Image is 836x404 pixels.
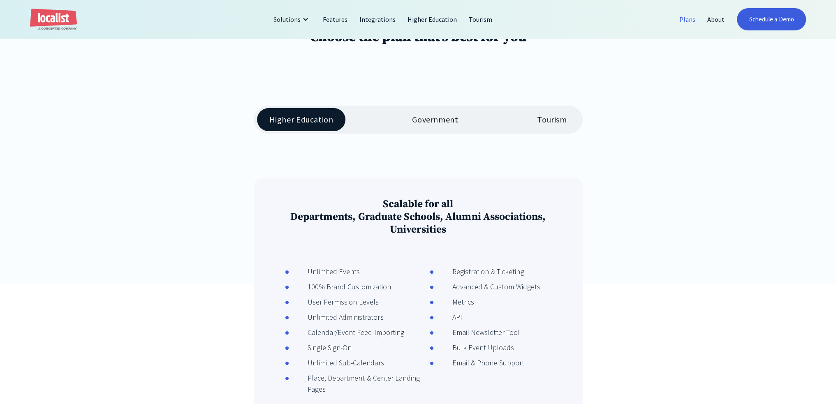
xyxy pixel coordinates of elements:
a: Features [317,9,354,29]
a: About [702,9,731,29]
div: API [434,312,462,323]
div: Registration & Ticketing [434,266,524,277]
div: Advanced & Custom Widgets [434,281,540,292]
div: Email Newsletter Tool [434,327,520,338]
div: Place, Department & Center Landing Pages [289,372,423,395]
div: Solutions [273,14,301,24]
div: Solutions [267,9,317,29]
div: Email & Phone Support [434,357,524,368]
div: 100% Brand Customization [289,281,391,292]
a: Integrations [354,9,402,29]
div: Single Sign-On [289,342,352,353]
h3: Scalable for all Departments, Graduate Schools, Alumni Associations, Universities [269,198,567,236]
div: User Permission Levels [289,296,379,307]
div: Unlimited Administrators [289,312,384,323]
div: Government [412,115,458,125]
a: Higher Education [402,9,463,29]
a: Plans [673,9,701,29]
div: Higher Education [269,115,333,125]
div: Bulk Event Uploads [434,342,514,353]
div: Calendar/Event Feed Importing [289,327,404,338]
div: Unlimited Events [289,266,360,277]
a: home [30,9,77,30]
a: Tourism [463,9,498,29]
div: Metrics [434,296,474,307]
div: Unlimited Sub-Calendars [289,357,384,368]
a: Schedule a Demo [737,8,806,30]
div: Tourism [537,115,567,125]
